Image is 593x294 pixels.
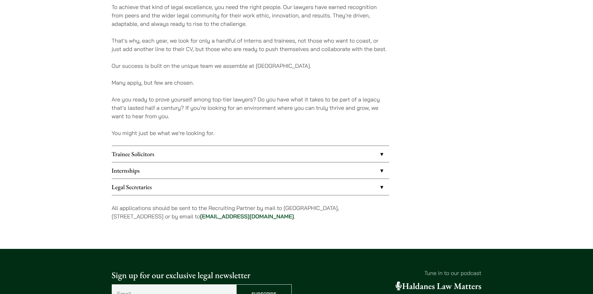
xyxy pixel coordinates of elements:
p: That’s why, each year, we look for only a handful of interns and trainees, not those who want to ... [112,36,389,53]
p: You might just be what we’re looking for. [112,129,389,137]
p: All applications should be sent to the Recruiting Partner by mail to [GEOGRAPHIC_DATA], [STREET_A... [112,204,389,221]
a: Internships [112,162,389,179]
a: [EMAIL_ADDRESS][DOMAIN_NAME] [200,213,294,220]
p: Our success is built on the unique team we assemble at [GEOGRAPHIC_DATA]. [112,62,389,70]
p: To achieve that kind of legal excellence, you need the right people. Our lawyers have earned reco... [112,3,389,28]
p: Many apply, but few are chosen. [112,78,389,87]
p: Tune in to our podcast [302,269,482,277]
a: Trainee Solicitors [112,146,389,162]
a: Haldanes Law Matters [396,281,482,292]
p: Are you ready to prove yourself among top-tier lawyers? Do you have what it takes to be part of a... [112,95,389,120]
p: Sign up for our exclusive legal newsletter [112,269,292,282]
a: Legal Secretaries [112,179,389,195]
